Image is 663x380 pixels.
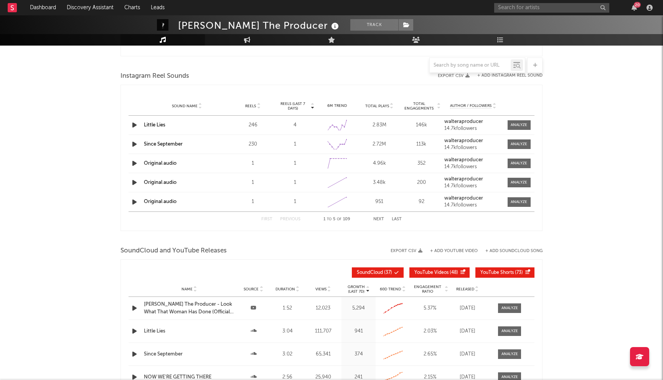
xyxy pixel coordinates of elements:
span: Instagram Reel Sounds [120,72,189,81]
strong: walteraproducer [444,157,483,162]
div: [PERSON_NAME] The Producer [178,19,341,32]
button: Last [392,217,402,221]
div: 2.03 % [412,328,448,335]
a: Original audio [144,161,176,166]
div: 12,023 [307,305,340,312]
button: Export CSV [391,249,422,253]
button: Export CSV [438,74,470,78]
span: YouTube Shorts [480,270,514,275]
div: 951 [360,198,399,206]
div: 20 [634,2,641,8]
span: Reels [245,104,256,108]
button: 20 [632,5,637,11]
a: Since September [144,351,234,358]
span: Sound Name [172,104,198,108]
a: [PERSON_NAME] The Producer - Look What That Woman Has Done (Official Audio) [144,301,234,316]
strong: walteraproducer [444,119,483,124]
div: 200 [402,179,441,187]
div: 1 [234,179,272,187]
button: + Add Instagram Reel Sound [477,74,543,78]
div: 246 [234,121,272,129]
span: of [338,43,343,46]
div: 1 5 109 [316,215,358,224]
button: SoundCloud(37) [352,267,404,278]
div: 14.7k followers [444,183,502,189]
div: 3:04 [272,328,303,335]
a: walteraproducer [444,196,502,201]
button: + Add SoundCloud Song [478,249,543,253]
div: 2.83M [360,121,399,129]
span: to [327,218,331,221]
div: 113k [402,141,441,148]
div: 941 [343,328,374,335]
span: YouTube Videos [414,270,449,275]
div: 1 [234,160,272,167]
button: Previous [280,217,300,221]
div: 111,707 [307,328,340,335]
div: 1 [276,179,314,187]
button: First [261,217,272,221]
strong: walteraproducer [444,177,483,182]
div: + Add Instagram Reel Sound [470,74,543,78]
span: Released [456,287,474,292]
button: Track [350,19,398,31]
div: 14.7k followers [444,203,502,208]
a: Original audio [144,180,176,185]
div: 65,341 [307,351,340,358]
div: [DATE] [452,328,483,335]
span: SoundCloud [357,270,383,275]
div: 4.96k [360,160,399,167]
button: + Add SoundCloud Song [485,249,543,253]
span: Source [244,287,259,292]
input: Search by song name or URL [430,62,511,69]
span: of [337,218,341,221]
a: walteraproducer [444,157,502,163]
a: walteraproducer [444,119,502,124]
div: 374 [343,351,374,358]
span: ( 48 ) [414,270,458,275]
div: [DATE] [452,305,483,312]
div: 1 [276,160,314,167]
a: walteraproducer [444,138,502,144]
span: Name [181,287,193,292]
span: Duration [275,287,295,292]
a: Little Lies [144,328,234,335]
div: 5.37 % [412,305,448,312]
div: 14.7k followers [444,126,502,131]
span: SoundCloud and YouTube Releases [120,246,227,256]
div: 6M Trend [318,103,356,109]
strong: walteraproducer [444,138,483,143]
span: Engagement Ratio [412,285,444,294]
span: Views [315,287,327,292]
span: Total Plays [365,104,389,108]
div: 146k [402,121,441,129]
div: 14.7k followers [444,145,502,151]
button: YouTube Shorts(73) [475,267,534,278]
div: 92 [402,198,441,206]
button: YouTube Videos(48) [409,267,470,278]
button: Next [373,217,384,221]
p: Growth [348,285,365,289]
span: ( 37 ) [357,270,392,275]
button: + Add YouTube Video [430,249,478,253]
div: [DATE] [452,351,483,358]
a: Original audio [144,199,176,204]
span: Author / Followers [450,103,491,108]
div: 1:52 [272,305,303,312]
div: 2.65 % [412,351,448,358]
div: 352 [402,160,441,167]
div: 230 [234,141,272,148]
div: 2.72M [360,141,399,148]
span: 60D Trend [380,287,401,292]
span: to [328,43,333,46]
span: ( 73 ) [480,270,523,275]
div: 3:02 [272,351,303,358]
p: (Last 7d) [348,289,365,294]
div: 1 [276,141,314,148]
div: 1 [234,198,272,206]
a: walteraproducer [444,177,502,182]
strong: walteraproducer [444,196,483,201]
